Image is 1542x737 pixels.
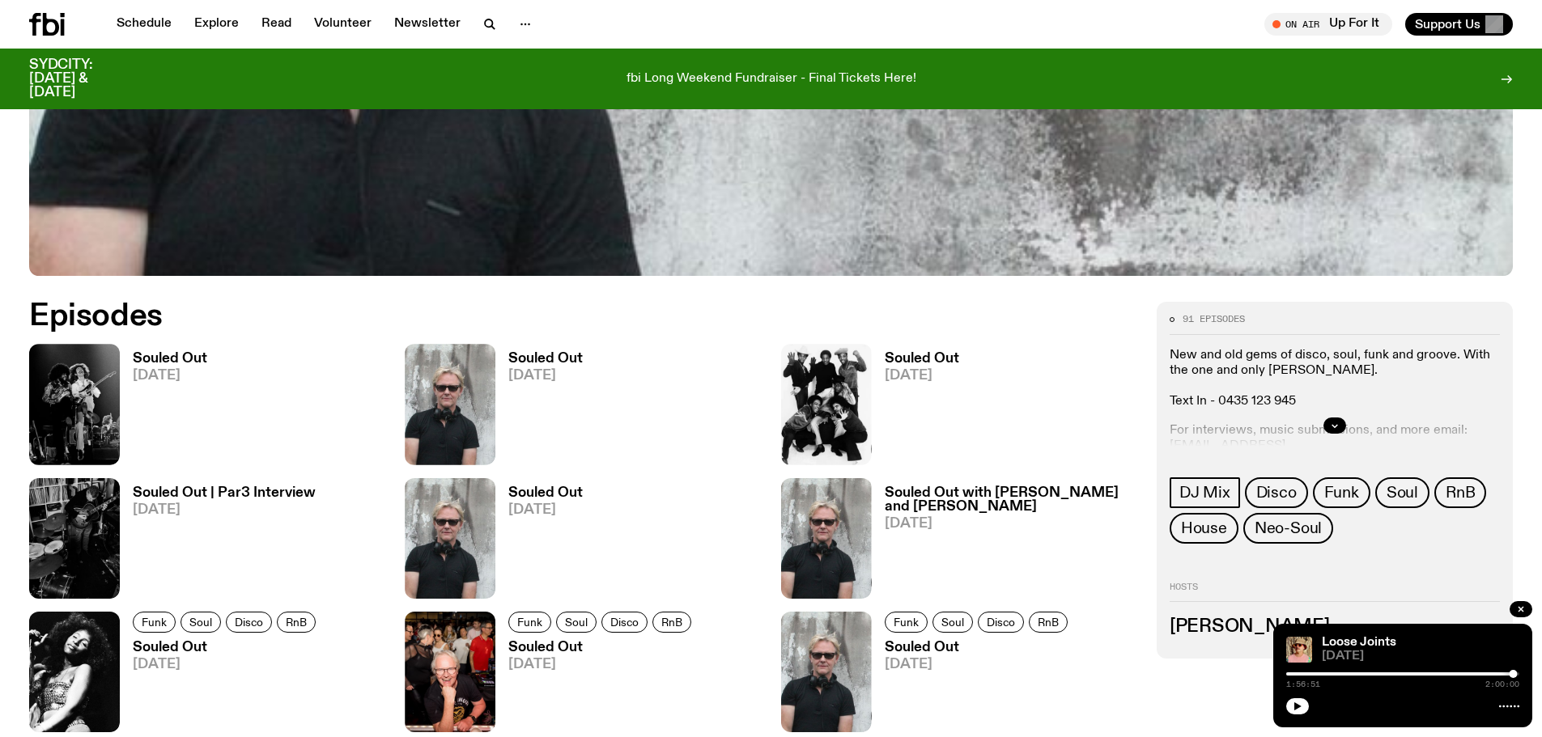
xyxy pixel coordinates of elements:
h3: SYDCITY: [DATE] & [DATE] [29,58,133,100]
a: Souled Out[DATE] [872,641,1073,732]
span: Funk [894,616,919,628]
a: Read [252,13,301,36]
a: Funk [133,612,176,633]
img: Stephen looks directly at the camera, wearing a black tee, black sunglasses and headphones around... [405,478,495,599]
span: RnB [1038,616,1059,628]
a: Loose Joints [1322,636,1396,649]
a: Soul [1375,477,1429,508]
h3: Souled Out [133,641,321,654]
span: RnB [1446,484,1475,502]
p: fbi Long Weekend Fundraiser - Final Tickets Here! [627,72,916,87]
span: DJ Mix [1179,484,1230,502]
h2: Episodes [29,302,1012,331]
a: Souled Out[DATE] [495,641,696,732]
a: Souled Out | Par3 Interview[DATE] [120,486,316,599]
a: Souled Out with [PERSON_NAME] and [PERSON_NAME][DATE] [872,486,1137,599]
a: DJ Mix [1170,477,1240,508]
h3: Souled Out [885,641,1073,654]
h3: Souled Out [508,641,696,654]
span: Disco [235,616,263,628]
a: Funk [1313,477,1370,508]
a: Souled Out[DATE] [495,486,583,599]
span: RnB [661,616,682,628]
a: RnB [1029,612,1068,633]
span: Disco [987,616,1015,628]
span: Funk [142,616,167,628]
span: Disco [610,616,639,628]
a: Soul [181,612,221,633]
span: [DATE] [508,503,583,517]
img: Stephen looks directly at the camera, wearing a black tee, black sunglasses and headphones around... [781,478,872,599]
a: Souled Out[DATE] [120,352,207,464]
button: On AirUp For It [1264,13,1392,36]
a: Soul [556,612,597,633]
span: Disco [1256,484,1297,502]
a: RnB [1434,477,1486,508]
a: RnB [652,612,691,633]
button: Support Us [1405,13,1513,36]
span: Neo-Soul [1255,519,1322,537]
span: [DATE] [133,503,316,517]
h2: Hosts [1170,582,1500,602]
span: [DATE] [508,658,696,671]
img: Stephen looks directly at the camera, wearing a black tee, black sunglasses and headphones around... [405,344,495,464]
h3: Souled Out [885,352,959,366]
span: Support Us [1415,17,1480,32]
h3: Souled Out | Par3 Interview [133,486,316,500]
span: Soul [189,616,212,628]
h3: Souled Out with [PERSON_NAME] and [PERSON_NAME] [885,486,1137,514]
a: Volunteer [304,13,381,36]
h3: Souled Out [508,486,583,500]
span: 1:56:51 [1286,680,1320,688]
span: [DATE] [1322,650,1519,663]
a: Souled Out[DATE] [872,352,959,464]
a: Souled Out[DATE] [495,352,583,464]
span: 2:00:00 [1485,680,1519,688]
h3: Souled Out [133,352,207,366]
a: Neo-Soul [1243,513,1333,544]
h3: [PERSON_NAME] [1170,618,1500,636]
span: Soul [941,616,964,628]
span: [DATE] [885,658,1073,671]
span: RnB [286,616,307,628]
a: Soul [932,612,973,633]
span: House [1181,519,1227,537]
span: [DATE] [885,517,1137,531]
a: Explore [185,13,249,36]
p: New and old gems of disco, soul, funk and groove. With the one and only [PERSON_NAME]. Text In - ... [1170,348,1500,410]
span: [DATE] [885,369,959,383]
a: Souled Out[DATE] [120,641,321,732]
span: 91 episodes [1183,315,1245,324]
span: [DATE] [133,369,207,383]
span: [DATE] [508,369,583,383]
a: Disco [226,612,272,633]
img: Tyson stands in front of a paperbark tree wearing orange sunglasses, a suede bucket hat and a pin... [1286,637,1312,663]
span: Funk [517,616,542,628]
span: [DATE] [133,658,321,671]
a: Newsletter [384,13,470,36]
a: Disco [1245,477,1308,508]
a: House [1170,513,1238,544]
a: Disco [601,612,648,633]
img: Stephen looks directly at the camera, wearing a black tee, black sunglasses and headphones around... [781,612,872,732]
a: Disco [978,612,1024,633]
span: Funk [1324,484,1359,502]
a: Schedule [107,13,181,36]
a: Funk [508,612,551,633]
span: Soul [565,616,588,628]
span: Soul [1387,484,1418,502]
a: Funk [885,612,928,633]
h3: Souled Out [508,352,583,366]
a: RnB [277,612,316,633]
